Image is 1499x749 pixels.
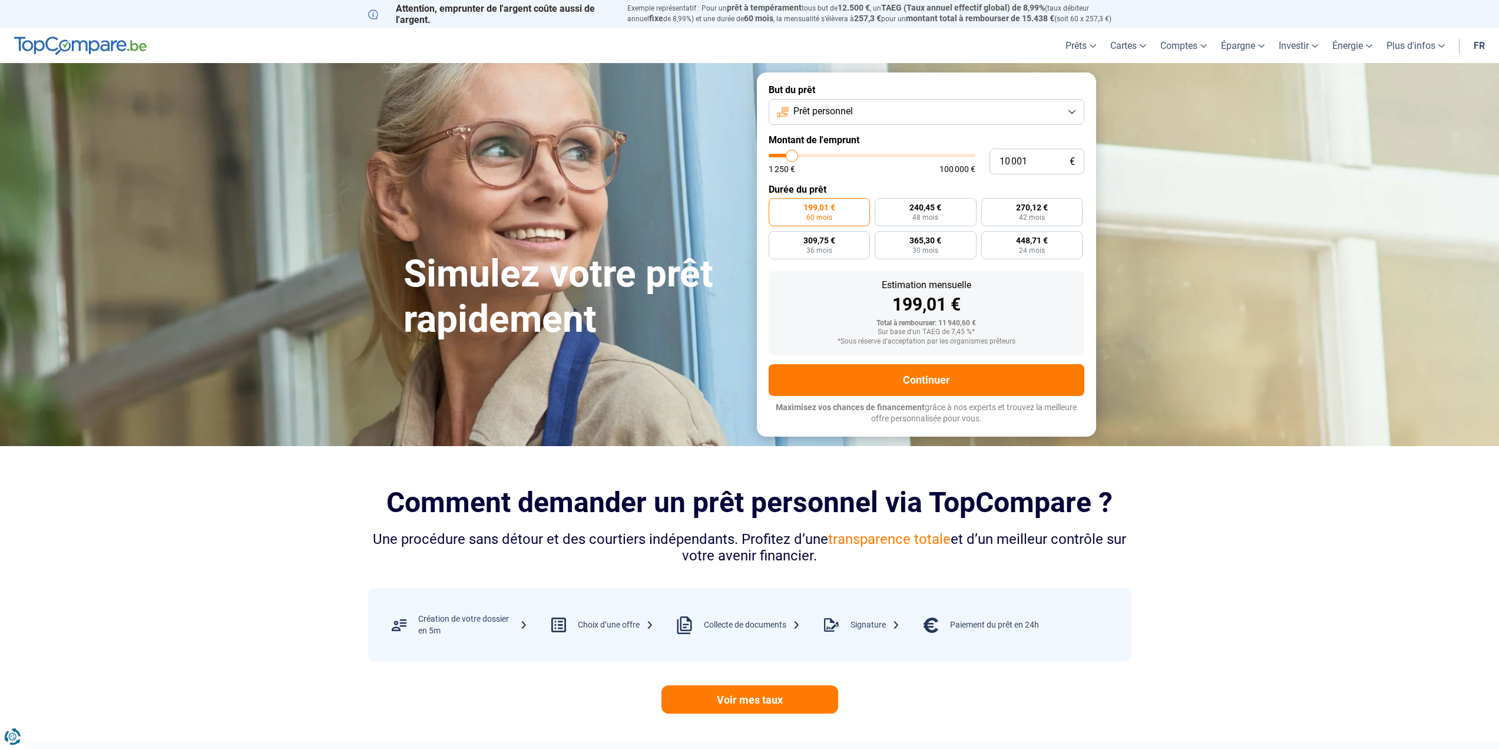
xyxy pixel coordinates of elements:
[912,247,938,254] span: 30 mois
[803,203,835,212] span: 199,01 €
[851,619,900,631] div: Signature
[769,165,795,173] span: 1 250 €
[778,328,1075,336] div: Sur base d'un TAEG de 7,45 %*
[828,531,951,547] span: transparence totale
[1379,28,1452,63] a: Plus d'infos
[578,619,654,631] div: Choix d’une offre
[778,281,1075,290] div: Estimation mensuelle
[1070,157,1075,167] span: €
[727,3,802,12] span: prêt à tempérament
[769,402,1084,425] p: grâce à nos experts et trouvez la meilleure offre personnalisée pour vous.
[1019,247,1045,254] span: 24 mois
[1016,203,1048,212] span: 270,12 €
[939,165,975,173] span: 100 000 €
[769,364,1084,396] button: Continuer
[778,338,1075,346] div: *Sous réserve d'acceptation par les organismes prêteurs
[909,203,941,212] span: 240,45 €
[950,619,1039,631] div: Paiement du prêt en 24h
[838,3,870,12] span: 12.500 €
[909,236,941,245] span: 365,30 €
[881,3,1045,12] span: TAEG (Taux annuel effectif global) de 8,99%
[769,184,1084,195] label: Durée du prêt
[769,84,1084,95] label: But du prêt
[769,134,1084,146] label: Montant de l'emprunt
[769,99,1084,125] button: Prêt personnel
[744,14,773,23] span: 60 mois
[806,247,832,254] span: 36 mois
[1153,28,1214,63] a: Comptes
[627,3,1131,24] p: Exemple représentatif : Pour un tous but de , un (taux débiteur annuel de 8,99%) et une durée de ...
[803,236,835,245] span: 309,75 €
[1214,28,1272,63] a: Épargne
[1016,236,1048,245] span: 448,71 €
[778,296,1075,314] div: 199,01 €
[368,531,1131,565] div: Une procédure sans détour et des courtiers indépendants. Profitez d’une et d’un meilleur contrôle...
[778,319,1075,328] div: Total à rembourser: 11 940,60 €
[418,613,528,636] div: Création de votre dossier en 5m
[661,685,838,714] a: Voir mes taux
[1467,28,1492,63] a: fr
[793,105,853,118] span: Prêt personnel
[806,214,832,221] span: 60 mois
[1103,28,1153,63] a: Cartes
[14,37,147,55] img: TopCompare
[1058,28,1103,63] a: Prêts
[649,14,663,23] span: fixe
[854,14,881,23] span: 257,3 €
[1325,28,1379,63] a: Énergie
[776,402,925,412] span: Maximisez vos chances de financement
[906,14,1054,23] span: montant total à rembourser de 15.438 €
[912,214,938,221] span: 48 mois
[1019,214,1045,221] span: 42 mois
[368,3,613,25] p: Attention, emprunter de l'argent coûte aussi de l'argent.
[1272,28,1325,63] a: Investir
[403,252,743,342] h1: Simulez votre prêt rapidement
[704,619,800,631] div: Collecte de documents
[368,486,1131,519] h2: Comment demander un prêt personnel via TopCompare ?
